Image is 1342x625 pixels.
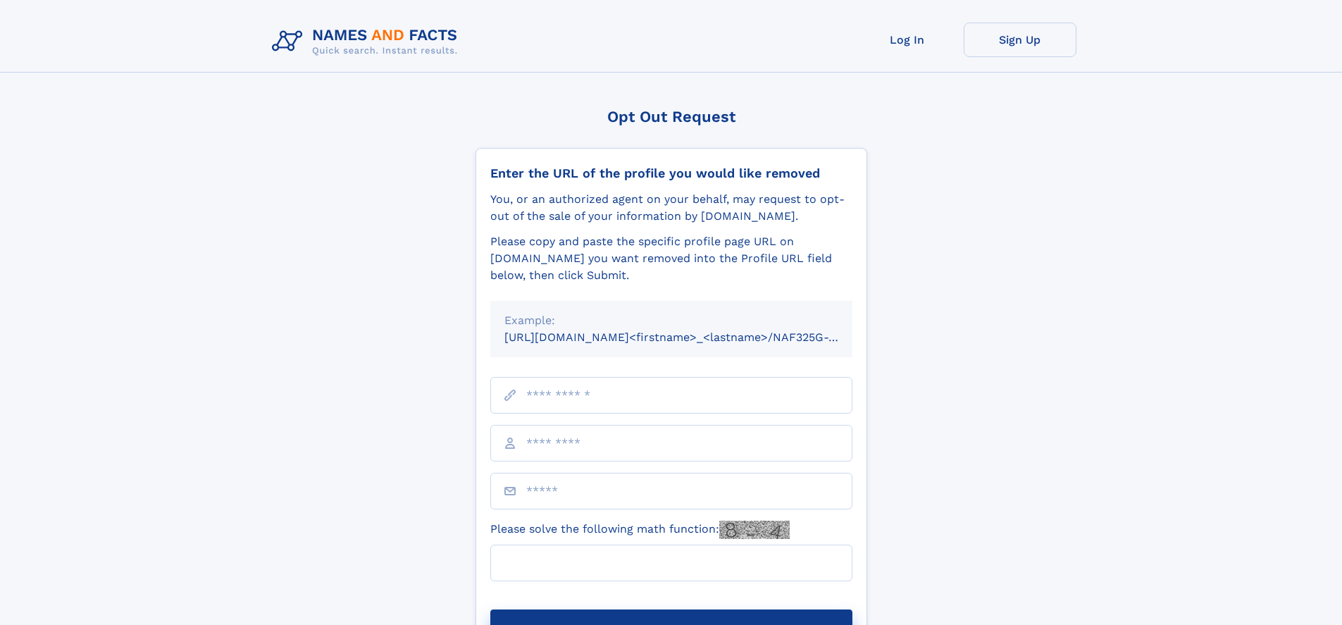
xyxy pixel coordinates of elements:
[504,330,879,344] small: [URL][DOMAIN_NAME]<firstname>_<lastname>/NAF325G-xxxxxxxx
[490,521,790,539] label: Please solve the following math function:
[490,233,852,284] div: Please copy and paste the specific profile page URL on [DOMAIN_NAME] you want removed into the Pr...
[476,108,867,125] div: Opt Out Request
[490,191,852,225] div: You, or an authorized agent on your behalf, may request to opt-out of the sale of your informatio...
[504,312,838,329] div: Example:
[964,23,1076,57] a: Sign Up
[851,23,964,57] a: Log In
[266,23,469,61] img: Logo Names and Facts
[490,166,852,181] div: Enter the URL of the profile you would like removed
